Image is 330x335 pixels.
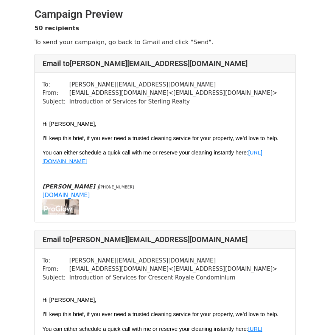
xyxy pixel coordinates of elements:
[34,38,296,46] p: To send your campaign, go back to Gmail and click "Send".
[42,121,97,127] span: Hi [PERSON_NAME],
[69,80,277,89] td: [PERSON_NAME][EMAIL_ADDRESS][DOMAIN_NAME]
[42,150,248,156] span: You can either schedule a quick call with me or reserve your cleaning instantly here:
[69,89,277,97] td: [EMAIL_ADDRESS][DOMAIN_NAME] < [EMAIL_ADDRESS][DOMAIN_NAME] >
[69,256,277,265] td: [PERSON_NAME][EMAIL_ADDRESS][DOMAIN_NAME]
[42,183,99,190] i: [PERSON_NAME] |
[42,135,279,141] span: I’ll keep this brief, if you ever need a trusted cleaning service for your property, we’d love to...
[69,265,277,273] td: [EMAIL_ADDRESS][DOMAIN_NAME] < [EMAIL_ADDRESS][DOMAIN_NAME] >
[42,265,69,273] td: From:
[42,273,69,282] td: Subject:
[99,185,134,189] font: [PHONE_NUMBER]
[42,256,69,265] td: To:
[42,199,79,215] img: AIorK4yYGMPLqsK455ipsTrSD5g0f2EAYWmfla7aLxfWXd9oX3Lq7SP9rv7NQEfBOJBKIrXXXKJTjPudkYZ_
[42,297,97,303] span: Hi [PERSON_NAME],
[42,326,248,332] span: You can either schedule a quick call with me or reserve your cleaning instantly here:
[42,97,69,106] td: Subject:
[42,311,279,317] span: I’ll keep this brief, if you ever need a trusted cleaning service for your property, we’d love to...
[42,89,69,97] td: From:
[69,97,277,106] td: Introduction of Services for Sterling Realty
[42,150,262,164] span: [URL][DOMAIN_NAME]
[42,80,69,89] td: To:
[69,273,277,282] td: Introduction of Services for Crescent Royale Condominium
[34,8,296,21] h2: Campaign Preview
[42,149,262,165] a: [URL][DOMAIN_NAME]
[42,59,288,68] h4: Email to [PERSON_NAME][EMAIL_ADDRESS][DOMAIN_NAME]
[42,235,288,244] h4: Email to [PERSON_NAME][EMAIL_ADDRESS][DOMAIN_NAME]
[34,25,79,32] strong: 50 recipients
[42,192,90,199] a: [DOMAIN_NAME]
